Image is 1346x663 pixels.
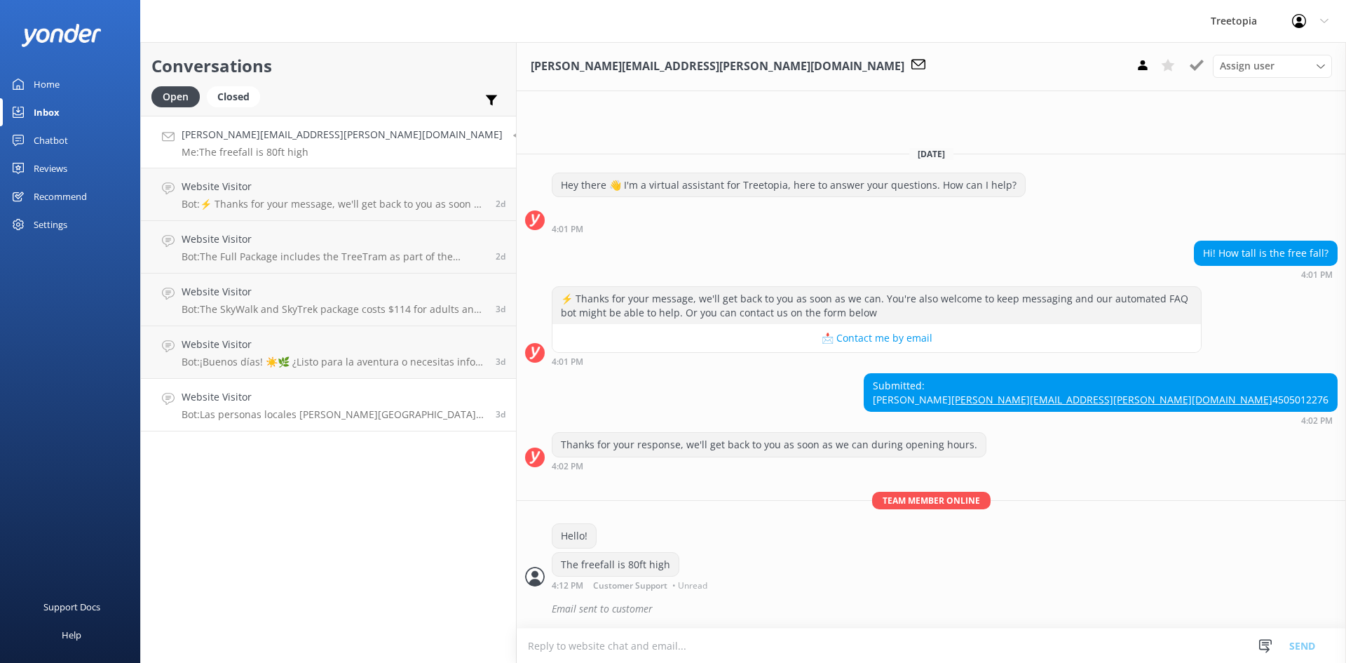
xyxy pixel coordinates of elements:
div: Sep 09 2025 04:01pm (UTC -06:00) America/Mexico_City [1194,269,1338,279]
p: Bot: The Full Package includes the TreeTram as part of the SkyWalk experience. The Adventure Mani... [182,250,485,263]
div: Sep 09 2025 04:01pm (UTC -06:00) America/Mexico_City [552,224,1026,234]
p: Bot: The SkyWalk and SkyTrek package costs $114 for adults and $89 for kids for a guided tour. Yo... [182,303,485,316]
div: Support Docs [43,593,100,621]
span: Sep 08 2025 01:21pm (UTC -06:00) America/Mexico_City [496,303,505,315]
a: Website VisitorBot:The SkyWalk and SkyTrek package costs $114 for adults and $89 for kids for a g... [141,274,516,326]
strong: 4:01 PM [552,358,583,366]
div: Settings [34,210,67,239]
div: Email sent to customer [552,597,1338,621]
h3: [PERSON_NAME][EMAIL_ADDRESS][PERSON_NAME][DOMAIN_NAME] [531,58,904,76]
div: Hey there 👋 I'm a virtual assistant for Treetopia, here to answer your questions. How can I help? [552,173,1025,197]
div: Chatbot [34,126,68,154]
span: Sep 08 2025 11:22am (UTC -06:00) America/Mexico_City [496,356,505,368]
a: Website VisitorBot:The Full Package includes the TreeTram as part of the SkyWalk experience. The ... [141,221,516,274]
span: Assign user [1220,58,1274,74]
h4: [PERSON_NAME][EMAIL_ADDRESS][PERSON_NAME][DOMAIN_NAME] [182,127,503,142]
div: Sep 09 2025 04:12pm (UTC -06:00) America/Mexico_City [552,580,711,590]
div: Reviews [34,154,67,182]
p: Bot: Las personas locales [PERSON_NAME][GEOGRAPHIC_DATA], al ser residentes de [DEMOGRAPHIC_DATA]... [182,408,485,421]
strong: 4:02 PM [1301,417,1333,425]
h4: Website Visitor [182,232,485,247]
div: Hi! How tall is the free fall? [1195,241,1337,265]
div: Closed [207,86,260,107]
p: Me: The freefall is 80ft high [182,146,503,159]
span: Sep 08 2025 08:11am (UTC -06:00) America/Mexico_City [496,408,505,420]
strong: 4:02 PM [552,462,583,471]
div: Submitted: [PERSON_NAME] 4505012276 [864,374,1337,411]
div: Help [62,621,81,649]
a: Website VisitorBot:Las personas locales [PERSON_NAME][GEOGRAPHIC_DATA], al ser residentes de [DEM... [141,379,516,431]
p: Bot: ¡Buenos días! ☀️🌿 ¿Listo para la aventura o necesitas info? 🚀. [182,356,485,368]
a: Website VisitorBot:⚡ Thanks for your message, we'll get back to you as soon as we can. You're als... [141,168,516,221]
div: Recommend [34,182,87,210]
div: ⚡ Thanks for your message, we'll get back to you as soon as we can. You're also welcome to keep m... [552,287,1201,324]
strong: 4:01 PM [1301,271,1333,279]
div: Thanks for your response, we'll get back to you as soon as we can during opening hours. [552,433,986,457]
p: Bot: ⚡ Thanks for your message, we'll get back to you as soon as we can. You're also welcome to k... [182,198,485,210]
div: Home [34,70,60,98]
span: Sep 08 2025 08:30pm (UTC -06:00) America/Mexico_City [496,250,505,262]
img: yonder-white-logo.png [21,24,102,47]
strong: 4:01 PM [552,225,583,234]
div: Open [151,86,200,107]
span: Customer Support [593,582,667,590]
div: Sep 09 2025 04:02pm (UTC -06:00) America/Mexico_City [864,415,1338,425]
div: The freefall is 80ft high [552,553,679,577]
span: [DATE] [909,148,953,160]
h4: Website Visitor [182,389,485,405]
h2: Conversations [151,53,505,79]
a: Closed [207,88,267,104]
div: Sep 09 2025 04:01pm (UTC -06:00) America/Mexico_City [552,356,1202,366]
div: 2025-09-09T22:16:22.177 [525,597,1338,621]
span: Sep 08 2025 09:07pm (UTC -06:00) America/Mexico_City [496,198,505,210]
a: [PERSON_NAME][EMAIL_ADDRESS][PERSON_NAME][DOMAIN_NAME]Me:The freefall is 80ft high [141,116,516,168]
a: [PERSON_NAME][EMAIL_ADDRESS][PERSON_NAME][DOMAIN_NAME] [951,393,1272,406]
div: Assign User [1213,55,1332,77]
span: • Unread [672,582,707,590]
div: Hello! [552,524,596,548]
h4: Website Visitor [182,284,485,300]
h4: Website Visitor [182,337,485,352]
h4: Website Visitor [182,179,485,194]
span: Team member online [872,492,991,509]
strong: 4:12 PM [552,582,583,590]
a: Website VisitorBot:¡Buenos días! ☀️🌿 ¿Listo para la aventura o necesitas info? 🚀.3d [141,326,516,379]
div: Inbox [34,98,60,126]
button: 📩 Contact me by email [552,324,1201,352]
div: Sep 09 2025 04:02pm (UTC -06:00) America/Mexico_City [552,461,986,471]
a: Open [151,88,207,104]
